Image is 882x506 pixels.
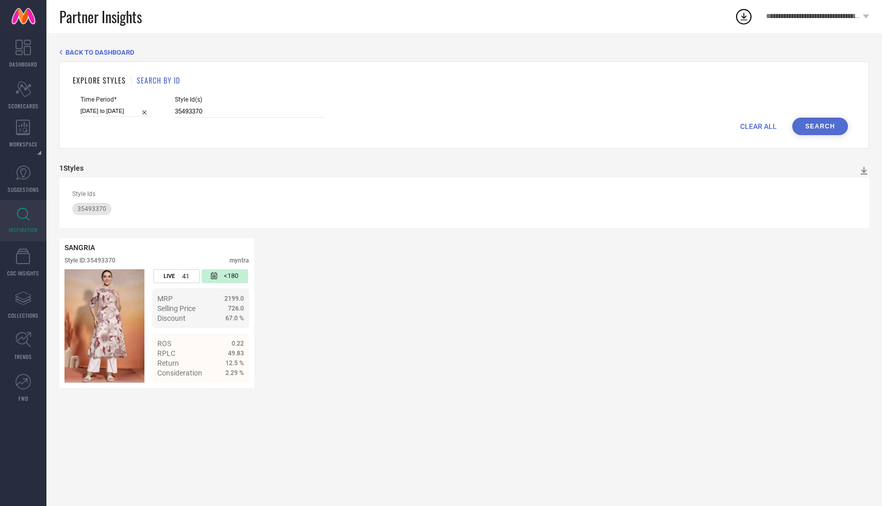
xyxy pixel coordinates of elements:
[175,96,324,103] span: Style Id(s)
[734,7,753,26] div: Open download list
[210,387,244,396] a: Details
[157,349,175,357] span: RPLC
[7,269,39,277] span: CDC INSIGHTS
[157,369,202,377] span: Consideration
[175,106,324,118] input: Enter comma separated style ids e.g. 12345, 67890
[157,295,173,303] span: MRP
[164,273,175,280] span: LIVE
[73,75,126,86] h1: EXPLORE STYLES
[157,339,171,348] span: ROS
[153,269,200,283] div: Number of days the style has been live on the platform
[230,257,249,264] div: myntra
[225,360,244,367] span: 12.5 %
[59,48,869,56] div: Back TO Dashboard
[225,315,244,322] span: 67.0 %
[64,257,116,264] div: Style ID: 35493370
[221,387,244,396] span: Details
[225,369,244,377] span: 2.29 %
[59,6,142,27] span: Partner Insights
[224,295,244,302] span: 2199.0
[19,395,28,402] span: FWD
[80,96,152,103] span: Time Period*
[182,272,189,280] span: 41
[64,269,144,383] div: Click to view image
[72,190,856,198] div: Style Ids
[157,314,186,322] span: Discount
[8,312,39,319] span: COLLECTIONS
[157,304,195,313] span: Selling Price
[9,60,37,68] span: DASHBOARD
[137,75,180,86] h1: SEARCH BY ID
[740,122,777,130] span: CLEAR ALL
[14,353,32,361] span: TRENDS
[224,272,238,281] span: <180
[64,243,95,252] span: SANGRIA
[228,350,244,357] span: 49.83
[202,269,248,283] div: Number of days since the style was first listed on the platform
[80,106,152,117] input: Select time period
[9,140,38,148] span: WORKSPACE
[77,205,106,213] span: 35493370
[66,48,134,56] span: BACK TO DASHBOARD
[228,305,244,312] span: 726.0
[792,118,848,135] button: Search
[232,340,244,347] span: 0.22
[64,269,144,383] img: Style preview image
[157,359,179,367] span: Return
[9,226,38,234] span: INSPIRATION
[59,164,84,172] div: 1 Styles
[8,186,39,193] span: SUGGESTIONS
[8,102,39,110] span: SCORECARDS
